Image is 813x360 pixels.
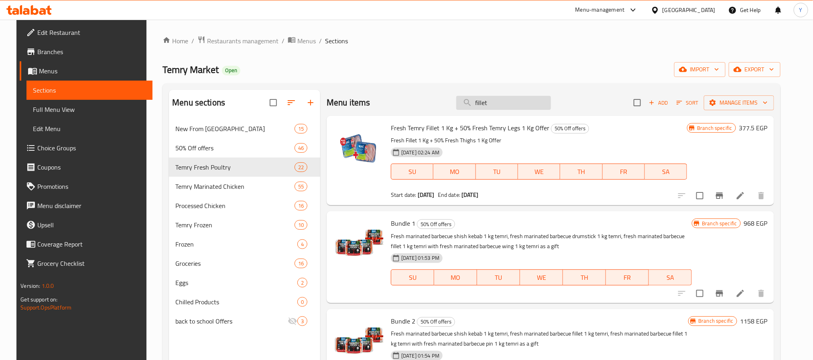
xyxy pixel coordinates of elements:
[175,278,297,287] span: Eggs
[694,124,735,132] span: Branch specific
[563,166,599,178] span: TH
[606,269,649,285] button: FR
[417,220,455,229] span: 50% Off offers
[391,231,692,251] p: Fresh marinated barbecue shish kebab 1 kg temri, fresh marinated barbecue drumstick 1 kg temri, f...
[42,281,54,291] span: 1.0.0
[603,164,645,180] button: FR
[172,97,225,109] h2: Menu sections
[39,66,146,76] span: Menus
[298,298,307,306] span: 0
[518,164,560,180] button: WE
[417,317,455,327] div: 50% Off offers
[691,285,708,302] span: Select to update
[736,289,745,298] a: Edit menu item
[163,61,219,79] span: Temry Market
[169,235,320,254] div: Frozen4
[333,122,384,174] img: Fresh Temry Fillet 1 Kg + 50% Fresh Temry Legs 1 Kg Offer
[175,316,288,326] span: back to school Offers
[295,259,307,268] div: items
[301,93,320,112] button: Add section
[26,119,152,138] a: Edit Menu
[20,158,152,177] a: Coupons
[391,315,415,327] span: Bundle 2
[175,220,295,230] div: Temry Frozen
[681,65,719,75] span: import
[437,272,474,283] span: MO
[476,164,518,180] button: TU
[169,158,320,177] div: Temry Fresh Poultry22
[398,149,443,156] span: [DATE] 02:24 AM
[175,259,295,268] span: Groceries
[677,98,699,107] span: Sort
[37,143,146,153] span: Choice Groups
[175,182,295,191] div: Temry Marinated Chicken
[169,254,320,273] div: Groceries16
[551,124,589,133] div: 50% Off offers
[319,36,322,46] li: /
[295,125,307,133] span: 15
[710,284,729,303] button: Branch-specific-item
[394,272,431,283] span: SU
[295,182,307,191] div: items
[169,273,320,292] div: Eggs2
[295,144,307,152] span: 46
[646,97,671,109] span: Add item
[729,62,780,77] button: export
[735,65,774,75] span: export
[169,138,320,158] div: 50% Off offers46
[175,297,297,307] div: Chilled Products
[479,166,515,178] span: TU
[37,239,146,249] span: Coverage Report
[391,269,434,285] button: SU
[674,62,726,77] button: import
[477,269,520,285] button: TU
[606,166,642,178] span: FR
[26,100,152,119] a: Full Menu View
[480,272,517,283] span: TU
[333,218,384,269] img: Bundle 1
[648,166,684,178] span: SA
[560,164,602,180] button: TH
[295,183,307,190] span: 55
[175,162,295,172] span: Temry Fresh Poultry
[710,98,768,108] span: Manage items
[207,36,278,46] span: Restaurants management
[521,166,557,178] span: WE
[744,218,768,229] h6: 968 EGP
[20,23,152,42] a: Edit Restaurant
[652,272,689,283] span: SA
[175,143,295,153] span: 50% Off offers
[20,215,152,235] a: Upsell
[175,201,295,210] span: Processed Chicken
[391,136,687,146] p: Fresh Fillet 1 Kg + 50% Fresh Thighs 1 Kg Offer
[37,47,146,57] span: Branches
[752,186,771,205] button: delete
[325,36,348,46] span: Sections
[520,269,563,285] button: WE
[163,36,780,46] nav: breadcrumb
[671,97,704,109] span: Sort items
[20,254,152,273] a: Grocery Checklist
[295,201,307,210] div: items
[20,294,57,305] span: Get support on:
[20,281,40,291] span: Version:
[197,36,278,46] a: Restaurants management
[675,97,701,109] button: Sort
[175,239,297,249] div: Frozen
[434,269,477,285] button: MO
[563,269,606,285] button: TH
[629,94,646,111] span: Select section
[691,187,708,204] span: Select to update
[191,36,194,46] li: /
[298,279,307,287] span: 2
[391,164,433,180] button: SU
[169,215,320,235] div: Temry Frozen10
[20,196,152,215] a: Menu disclaimer
[20,138,152,158] a: Choice Groups
[739,122,768,133] h6: 377.5 EGP
[663,6,715,14] div: [GEOGRAPHIC_DATA]
[222,67,240,74] span: Open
